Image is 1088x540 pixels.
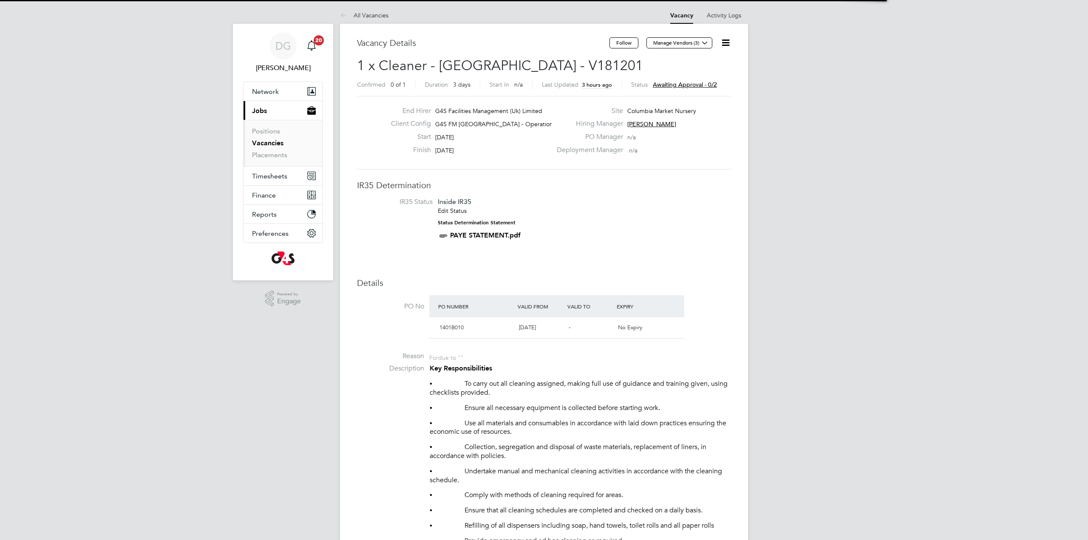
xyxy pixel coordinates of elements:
a: Positions [252,127,280,135]
label: Deployment Manager [552,146,623,155]
a: Powered byEngage [265,291,301,307]
span: 1 x Cleaner - [GEOGRAPHIC_DATA] - V181201 [357,57,643,74]
span: n/a [514,81,523,88]
span: Finance [252,191,276,199]
button: Follow [609,37,638,48]
p: ▪ Ensure all necessary equipment is collected before starting work. [430,404,731,413]
p: ▪ Ensure that all cleaning schedules are completed and checked on a daily basis. [430,506,731,515]
label: Reason [357,352,424,361]
p: ▪ Refilling of all dispensers including soap, hand towels, toilet rolls and all paper rolls [430,521,731,530]
span: [DATE] [519,324,536,331]
button: Manage Vendors (3) [646,37,712,48]
div: Valid From [516,299,565,314]
label: Start [384,133,431,141]
button: Preferences [244,224,323,243]
a: Activity Logs [707,11,741,19]
label: Start In [490,81,509,88]
p: ▪ Comply with methods of cleaning required for areas. [430,491,731,500]
label: Description [357,364,424,373]
span: Danny Glass [243,63,323,73]
span: 1401B010 [439,324,464,331]
a: Placements [252,151,287,159]
span: G4S FM [GEOGRAPHIC_DATA] - Operational [435,120,557,128]
label: Finish [384,146,431,155]
span: No Expiry [618,324,642,331]
span: DG [275,40,291,51]
div: Jobs [244,120,323,166]
span: Preferences [252,229,289,237]
a: All Vacancies [340,11,388,19]
label: Site [552,107,623,116]
a: Vacancies [252,139,283,147]
a: Go to home page [243,252,323,265]
span: n/a [629,147,637,154]
span: [DATE] [435,133,454,141]
span: 3 hours ago [582,81,612,88]
a: Edit Status [438,207,467,215]
span: Engage [277,298,301,305]
img: g4s-logo-retina.png [272,252,295,265]
h3: Vacancy Details [357,37,609,48]
span: Jobs [252,107,267,115]
p: ▪ Undertake manual and mechanical cleaning activities in accordance with the cleaning schedule. [430,467,731,485]
button: Reports [244,205,323,223]
div: PO Number [436,299,516,314]
a: PAYE STATEMENT.pdf [450,231,521,239]
h3: Details [357,277,731,288]
strong: Status Determination Statement [438,220,516,226]
div: For due to "" [429,352,464,362]
a: 20 [303,32,320,59]
div: Expiry [615,299,664,314]
label: End Hirer [384,107,431,116]
label: Status [631,81,648,88]
p: ▪ Use all materials and consumables in accordance with laid down practices ensuring the economic ... [430,419,731,437]
a: Vacancy [670,12,693,19]
span: 3 days [453,81,470,88]
nav: Main navigation [233,24,333,280]
span: Powered by [277,291,301,298]
label: Hiring Manager [552,119,623,128]
button: Jobs [244,101,323,120]
label: PO No [357,302,424,311]
span: 0 of 1 [391,81,406,88]
button: Timesheets [244,167,323,185]
label: Last Updated [542,81,578,88]
label: PO Manager [552,133,623,141]
span: Timesheets [252,172,287,180]
label: Confirmed [357,81,385,88]
span: Network [252,88,279,96]
a: DG[PERSON_NAME] [243,32,323,73]
span: Reports [252,210,277,218]
h3: IR35 Determination [357,180,731,191]
span: [DATE] [435,147,454,154]
span: Inside IR35 [438,198,471,206]
span: [PERSON_NAME] [627,120,676,128]
p: ▪ To carry out all cleaning assigned, making full use of guidance and training given, using check... [430,379,731,397]
span: G4S Facilities Management (Uk) Limited [435,107,542,115]
label: Duration [425,81,448,88]
span: Awaiting approval - 0/2 [653,81,717,88]
label: Client Config [384,119,431,128]
div: Valid To [565,299,615,314]
span: - [569,324,570,331]
span: 20 [314,35,324,45]
span: n/a [627,133,636,141]
button: Network [244,82,323,101]
button: Finance [244,186,323,204]
span: Columbia Market Nursery [627,107,696,115]
strong: Key Responsibilities [430,364,492,372]
p: ▪ Collection, segregation and disposal of waste materials, replacement of liners, in accordance w... [430,443,731,461]
label: IR35 Status [365,198,433,206]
